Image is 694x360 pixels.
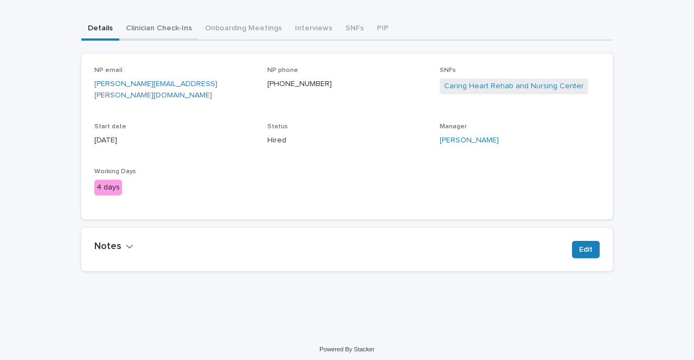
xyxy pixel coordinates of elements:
[440,135,499,146] a: [PERSON_NAME]
[94,180,122,195] div: 4 days
[444,81,584,92] a: Caring Heart Rehab and Nursing Center
[267,67,298,74] span: NP phone
[267,80,332,88] a: [PHONE_NUMBER]
[440,67,456,74] span: SNFs
[579,244,593,255] span: Edit
[94,241,133,253] button: Notes
[119,18,198,41] button: Clinician Check-Ins
[198,18,288,41] button: Onboarding Meetings
[267,135,427,146] p: Hired
[370,18,395,41] button: PIP
[94,135,254,146] p: [DATE]
[339,18,370,41] button: SNFs
[572,241,600,258] button: Edit
[94,168,136,175] span: Working Days
[94,80,217,99] a: [PERSON_NAME][EMAIL_ADDRESS][PERSON_NAME][DOMAIN_NAME]
[94,241,121,253] h2: Notes
[81,18,119,41] button: Details
[319,346,374,352] a: Powered By Stacker
[288,18,339,41] button: Interviews
[440,123,467,130] span: Manager
[94,123,126,130] span: Start date
[267,123,288,130] span: Status
[94,67,123,74] span: NP email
